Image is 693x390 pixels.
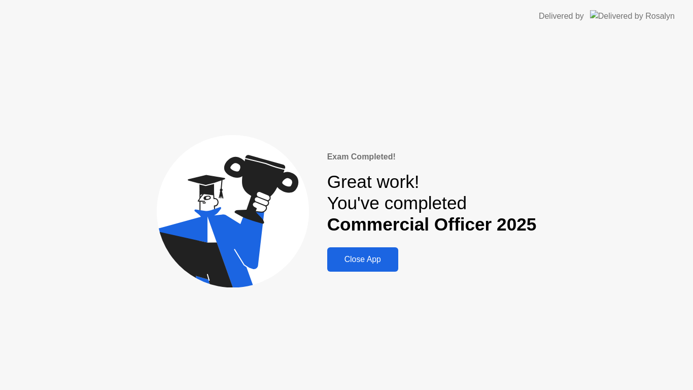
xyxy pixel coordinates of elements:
div: Great work! You've completed [327,171,537,236]
img: Delivered by Rosalyn [590,10,675,22]
div: Exam Completed! [327,151,537,163]
button: Close App [327,247,398,272]
div: Close App [330,255,395,264]
div: Delivered by [539,10,584,22]
b: Commercial Officer 2025 [327,214,537,234]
